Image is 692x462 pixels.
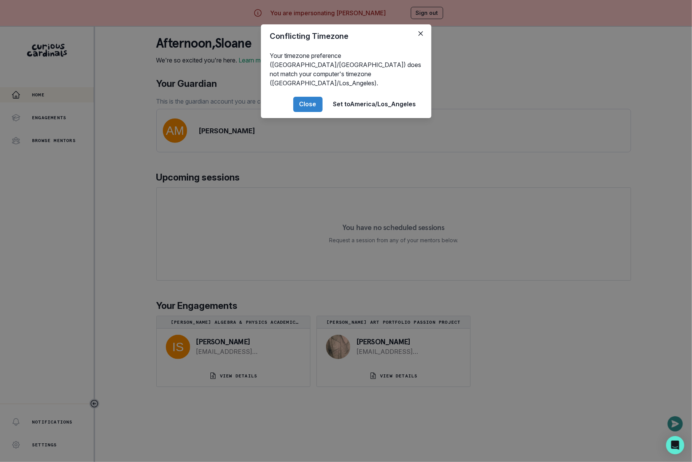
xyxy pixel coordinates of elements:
[415,27,427,40] button: Close
[666,436,684,454] div: Open Intercom Messenger
[327,97,422,112] button: Set toAmerica/Los_Angeles
[293,97,323,112] button: Close
[261,48,431,91] div: Your timezone preference ([GEOGRAPHIC_DATA]/[GEOGRAPHIC_DATA]) does not match your computer's tim...
[261,24,431,48] header: Conflicting Timezone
